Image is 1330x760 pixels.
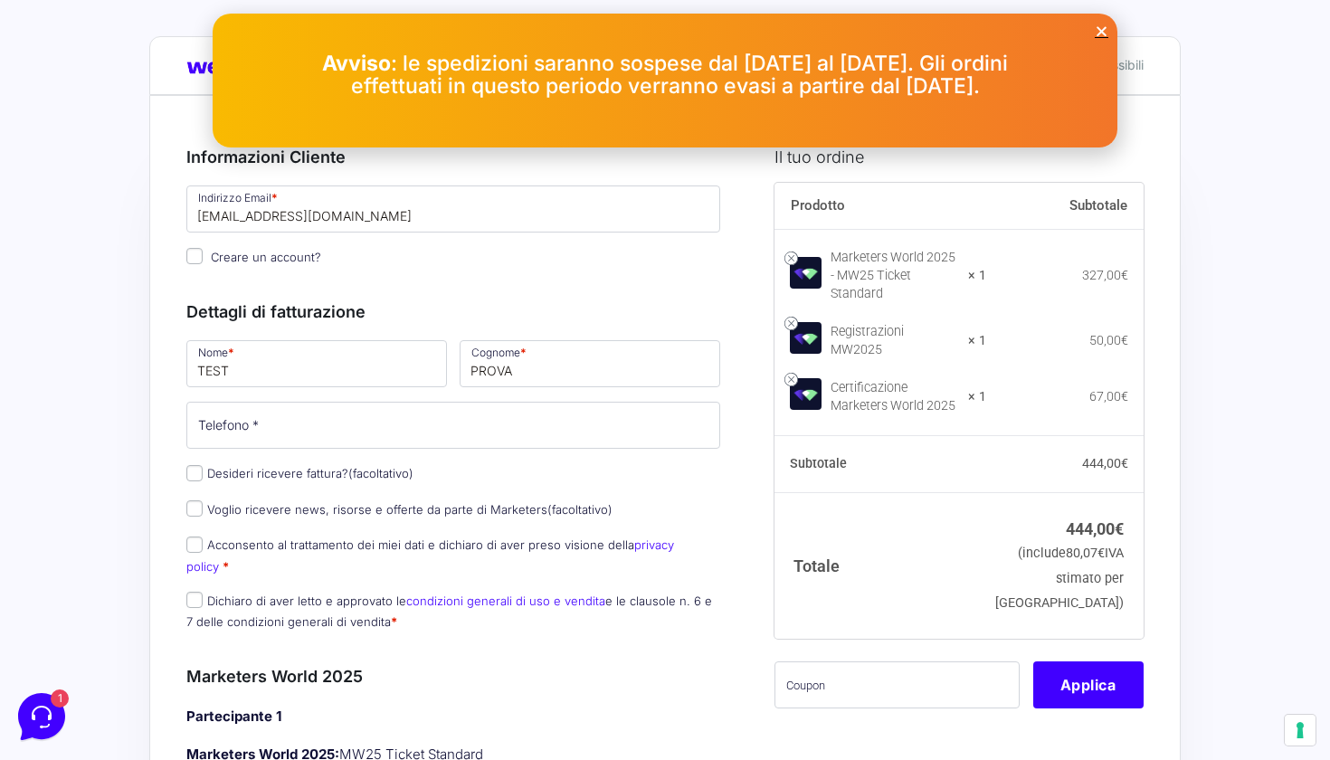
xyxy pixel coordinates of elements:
img: Marketers World 2025 - MW25 Ticket Standard [790,257,822,289]
button: Applica [1033,661,1144,708]
span: € [1121,389,1128,404]
span: [PERSON_NAME] [76,101,293,119]
bdi: 67,00 [1089,389,1128,404]
a: Apri Centro Assistenza [193,228,333,242]
span: Le tue conversazioni [29,72,154,87]
input: Indirizzo Email * [186,185,720,233]
bdi: 327,00 [1082,268,1128,282]
span: Trova una risposta [29,228,141,242]
th: Prodotto [774,183,987,230]
p: Ciao 🙂 Se hai qualche domanda siamo qui per aiutarti! [76,123,293,141]
span: 1 [181,579,194,592]
small: (include IVA stimato per [GEOGRAPHIC_DATA]) [995,546,1124,610]
p: 4 h fa [304,101,333,118]
a: [DEMOGRAPHIC_DATA] tutto [161,72,333,87]
input: Cerca un articolo... [41,267,296,285]
div: Registrazioni MW2025 [831,323,957,359]
label: Voglio ricevere news, risorse e offerte da parte di Marketers [186,502,613,517]
input: Desideri ricevere fattura?(facoltativo) [186,465,203,481]
span: € [1097,546,1105,561]
a: Close [1095,24,1108,38]
span: Inizia una conversazione [118,166,267,181]
p: : le spedizioni saranno sospese dal [DATE] al [DATE]. Gli ordini effettuati in questo periodo ver... [303,52,1027,98]
div: Marketers World 2025 - MW25 Ticket Standard [831,249,957,303]
span: € [1121,333,1128,347]
span: € [1121,268,1128,282]
span: € [1121,456,1128,470]
label: Acconsento al trattamento dei miei dati e dichiaro di aver preso visione della [186,537,674,573]
label: Desideri ricevere fattura? [186,466,413,480]
span: € [1115,519,1124,538]
div: Certificazione Marketers World 2025 [831,379,957,415]
strong: Avviso [322,51,391,76]
button: Inizia una conversazione [29,156,333,192]
img: Certificazione Marketers World 2025 [790,378,822,410]
p: Home [54,606,85,622]
span: Creare un account? [211,250,321,264]
th: Subtotale [774,435,987,493]
p: Aiuto [279,606,305,622]
h3: Dettagli di fatturazione [186,299,720,324]
button: Le tue preferenze relative al consenso per le tecnologie di tracciamento [1285,715,1316,746]
bdi: 50,00 [1089,333,1128,347]
strong: × 1 [968,332,986,350]
img: Registrazioni MW2025 [790,322,822,354]
input: Telefono * [186,402,720,449]
input: Voglio ricevere news, risorse e offerte da parte di Marketers(facoltativo) [186,500,203,517]
th: Totale [774,493,987,639]
iframe: Customerly Messenger Launcher [14,689,69,744]
a: condizioni generali di uso e vendita [406,594,605,608]
span: 1 [315,123,333,141]
a: privacy policy [186,537,674,573]
strong: × 1 [968,267,986,285]
p: Messaggi [157,606,205,622]
h2: Ciao da Marketers 👋 [14,14,304,43]
input: Acconsento al trattamento dei miei dati e dichiaro di aver preso visione dellaprivacy policy [186,537,203,553]
h3: Marketers World 2025 [186,664,720,689]
button: 1Messaggi [126,581,237,622]
input: Creare un account? [186,248,203,264]
bdi: 444,00 [1066,519,1124,538]
h3: Informazioni Cliente [186,145,720,169]
input: Nome * [186,340,447,387]
span: 80,07 [1066,546,1105,561]
span: (facoltativo) [348,466,413,480]
bdi: 444,00 [1082,456,1128,470]
img: dark [29,103,65,139]
button: Aiuto [236,581,347,622]
th: Subtotale [986,183,1144,230]
button: Home [14,581,126,622]
a: [PERSON_NAME]Ciao 🙂 Se hai qualche domanda siamo qui per aiutarti!4 h fa1 [22,94,340,148]
strong: × 1 [968,388,986,406]
h3: Il tuo ordine [774,145,1144,169]
input: Dichiaro di aver letto e approvato lecondizioni generali di uso e venditae le clausole n. 6 e 7 d... [186,592,203,608]
span: (facoltativo) [547,502,613,517]
input: Cognome * [460,340,720,387]
h4: Partecipante 1 [186,707,720,727]
input: Coupon [774,661,1020,708]
label: Dichiaro di aver letto e approvato le e le clausole n. 6 e 7 delle condizioni generali di vendita [186,594,712,629]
